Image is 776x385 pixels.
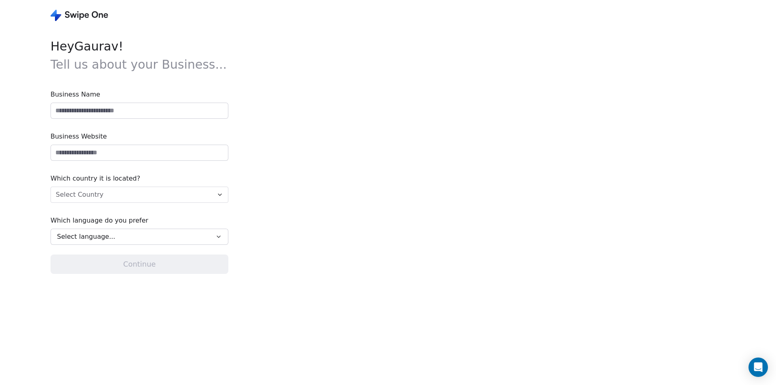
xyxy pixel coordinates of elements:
span: Business Website [51,132,228,141]
span: Which country it is located? [51,174,228,183]
div: Open Intercom Messenger [749,358,768,377]
span: Which language do you prefer [51,216,228,225]
span: Select Country [56,190,103,200]
span: Business Name [51,90,228,99]
span: Select language... [57,232,115,242]
span: Hey Gaurav ! [51,37,228,74]
span: Tell us about your Business... [51,57,227,72]
button: Continue [51,255,228,274]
